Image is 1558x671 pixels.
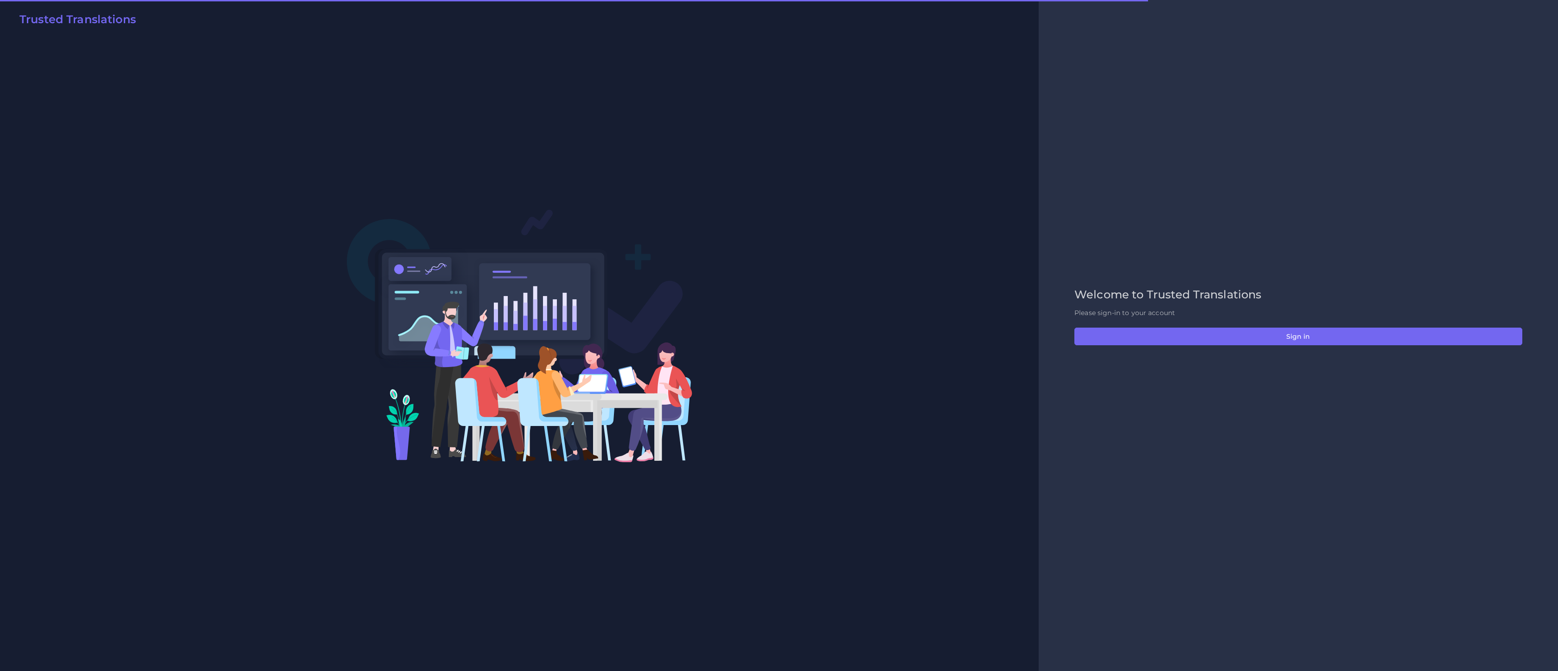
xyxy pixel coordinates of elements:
h2: Welcome to Trusted Translations [1074,288,1522,302]
p: Please sign-in to your account [1074,308,1522,318]
img: Login V2 [346,209,693,463]
h2: Trusted Translations [19,13,136,26]
button: Sign in [1074,328,1522,345]
a: Trusted Translations [13,13,136,30]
